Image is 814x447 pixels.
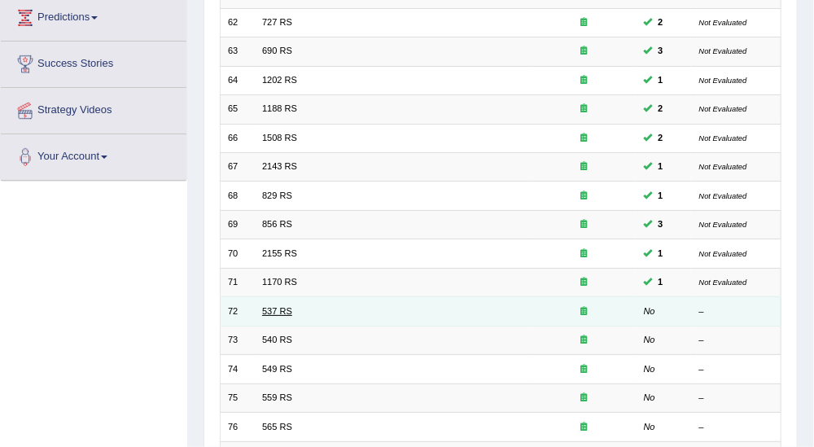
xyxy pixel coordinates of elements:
a: Strategy Videos [1,88,186,129]
a: 537 RS [262,306,292,316]
div: – [699,334,773,347]
div: Exam occurring question [540,276,628,289]
div: Exam occurring question [540,218,628,231]
small: Not Evaluated [699,46,747,55]
td: 73 [220,326,255,354]
td: 62 [220,8,255,37]
td: 70 [220,239,255,268]
div: Exam occurring question [540,45,628,58]
td: 69 [220,210,255,239]
span: You can still take this question [653,73,668,88]
a: 559 RS [262,392,292,402]
em: No [644,335,655,344]
div: – [699,421,773,434]
td: 75 [220,383,255,412]
div: Exam occurring question [540,190,628,203]
a: 540 RS [262,335,292,344]
div: Exam occurring question [540,160,628,173]
span: You can still take this question [653,247,668,261]
a: 690 RS [262,46,292,55]
a: 727 RS [262,17,292,27]
span: You can still take this question [653,189,668,204]
td: 63 [220,37,255,66]
div: – [699,363,773,376]
a: 1188 RS [262,103,297,113]
div: Exam occurring question [540,103,628,116]
td: 68 [220,182,255,210]
div: Exam occurring question [540,334,628,347]
span: You can still take this question [653,160,668,174]
a: 565 RS [262,422,292,432]
td: 67 [220,152,255,181]
div: – [699,305,773,318]
small: Not Evaluated [699,134,747,142]
small: Not Evaluated [699,220,747,229]
small: Not Evaluated [699,76,747,85]
em: No [644,364,655,374]
small: Not Evaluated [699,249,747,258]
a: 856 RS [262,219,292,229]
span: You can still take this question [653,102,668,116]
td: 64 [220,66,255,94]
div: Exam occurring question [540,132,628,145]
div: Exam occurring question [540,363,628,376]
td: 74 [220,355,255,383]
div: Exam occurring question [540,392,628,405]
td: 66 [220,124,255,152]
a: 829 RS [262,191,292,200]
em: No [644,392,655,402]
td: 65 [220,95,255,124]
div: Exam occurring question [540,305,628,318]
div: Exam occurring question [540,74,628,87]
em: No [644,422,655,432]
td: 71 [220,268,255,296]
a: 1508 RS [262,133,297,142]
small: Not Evaluated [699,278,747,287]
div: Exam occurring question [540,248,628,261]
small: Not Evaluated [699,191,747,200]
div: Exam occurring question [540,16,628,29]
span: You can still take this question [653,44,668,59]
em: No [644,306,655,316]
a: Success Stories [1,42,186,82]
div: – [699,392,773,405]
a: 2143 RS [262,161,297,171]
a: Your Account [1,134,186,175]
td: 76 [220,413,255,441]
a: 2155 RS [262,248,297,258]
small: Not Evaluated [699,104,747,113]
span: You can still take this question [653,275,668,290]
a: 1202 RS [262,75,297,85]
small: Not Evaluated [699,18,747,27]
td: 72 [220,297,255,326]
a: 1170 RS [262,277,297,287]
span: You can still take this question [653,15,668,30]
small: Not Evaluated [699,162,747,171]
span: You can still take this question [653,217,668,232]
span: You can still take this question [653,131,668,146]
a: 549 RS [262,364,292,374]
div: Exam occurring question [540,421,628,434]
